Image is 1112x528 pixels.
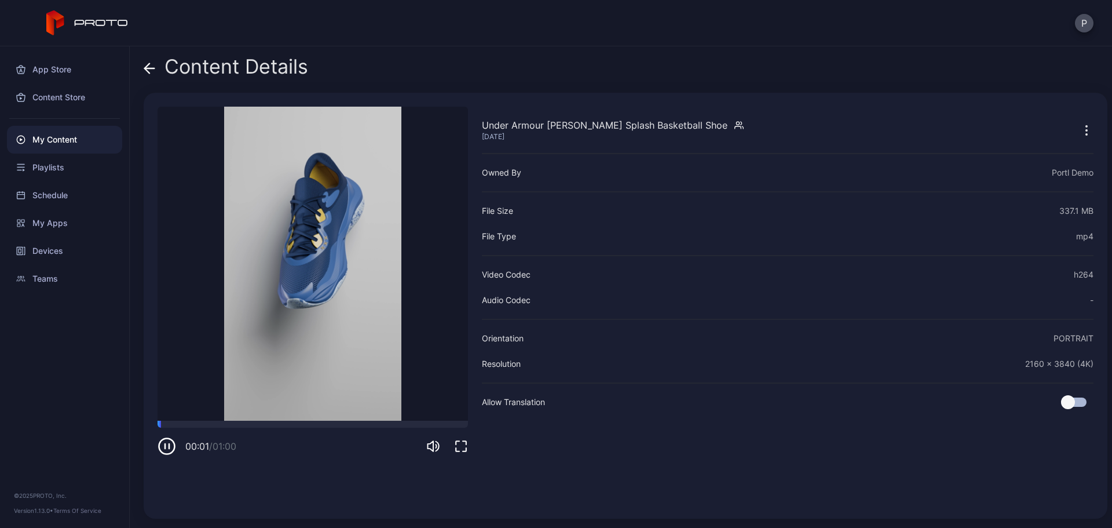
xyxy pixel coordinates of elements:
div: Resolution [482,357,521,371]
div: © 2025 PROTO, Inc. [14,491,115,500]
div: Under Armour [PERSON_NAME] Splash Basketball Shoe [482,118,727,132]
div: 337.1 MB [1059,204,1093,218]
a: Content Store [7,83,122,111]
div: File Size [482,204,513,218]
div: 2160 x 3840 (4K) [1025,357,1093,371]
a: Teams [7,265,122,293]
div: 00:01 [185,439,236,453]
div: Owned By [482,166,521,180]
a: My Content [7,126,122,154]
a: Schedule [7,181,122,209]
button: P [1075,14,1093,32]
div: PORTRAIT [1054,332,1093,345]
span: / 01:00 [209,440,236,452]
div: File Type [482,230,516,243]
a: Playlists [7,154,122,181]
div: h264 [1074,268,1093,282]
a: Terms Of Service [53,507,101,514]
div: Content Details [144,56,308,83]
div: mp4 [1076,230,1093,243]
video: Sorry, your browser doesn‘t support embedded videos [158,107,468,421]
a: My Apps [7,209,122,237]
div: - [1090,293,1093,307]
div: Audio Codec [482,293,531,307]
div: Portl Demo [1052,166,1093,180]
div: [DATE] [482,132,727,141]
div: Orientation [482,332,524,345]
a: Devices [7,237,122,265]
a: App Store [7,56,122,83]
div: Allow Translation [482,395,545,409]
div: Video Codec [482,268,531,282]
span: Version 1.13.0 • [14,507,53,514]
